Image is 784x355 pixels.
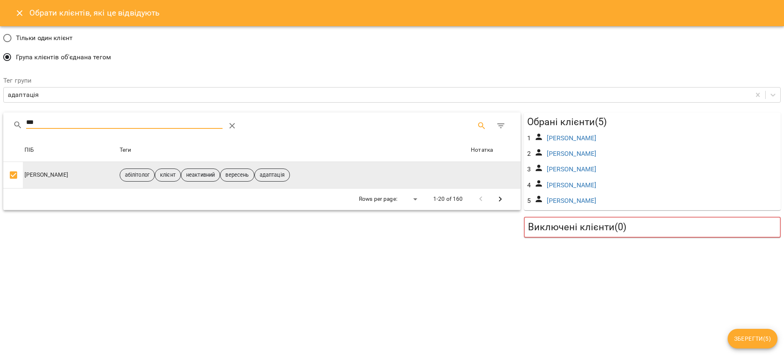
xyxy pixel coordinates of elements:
[490,189,510,209] button: Next Page
[728,329,777,348] button: Зберегти(5)
[181,171,220,179] span: неактивний
[3,112,521,139] div: Table Toolbar
[547,165,596,173] a: [PERSON_NAME]
[547,197,596,204] a: [PERSON_NAME]
[734,334,771,344] span: Зберегти ( 5 )
[528,221,777,234] h5: Виключені клієнти ( 0 )
[10,3,29,23] button: Close
[120,145,468,155] span: Теги
[23,162,118,189] td: [PERSON_NAME]
[24,145,116,155] span: ПІБ
[24,145,34,155] div: ПІБ
[526,179,532,192] div: 4
[120,171,154,179] span: абілітолог
[526,132,532,145] div: 1
[526,194,532,207] div: 5
[547,181,596,189] a: [PERSON_NAME]
[24,145,34,155] div: Sort
[471,145,493,155] div: Sort
[16,52,111,62] span: Група клієнтів об'єднана тегом
[526,147,532,160] div: 2
[471,145,519,155] span: Нотатка
[547,134,596,142] a: [PERSON_NAME]
[155,171,180,179] span: клієнт
[401,193,420,205] div: ​
[472,116,492,136] button: Search
[120,145,131,155] div: Sort
[527,116,777,128] h5: Обрані клієнти ( 5 )
[8,90,39,100] div: адаптація
[3,77,781,84] label: Тег групи
[359,195,397,203] p: Rows per page:
[255,171,290,179] span: адаптація
[29,7,160,19] h6: Обрати клієнтів, які це відвідують
[120,145,131,155] div: Теги
[220,171,254,179] span: вересень
[526,163,532,176] div: 3
[547,150,596,157] a: [PERSON_NAME]
[26,116,223,129] input: Search
[471,145,493,155] div: Нотатка
[491,116,511,136] button: Фільтр
[16,33,73,43] span: Тільки один клієнт
[433,195,463,203] p: 1-20 of 160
